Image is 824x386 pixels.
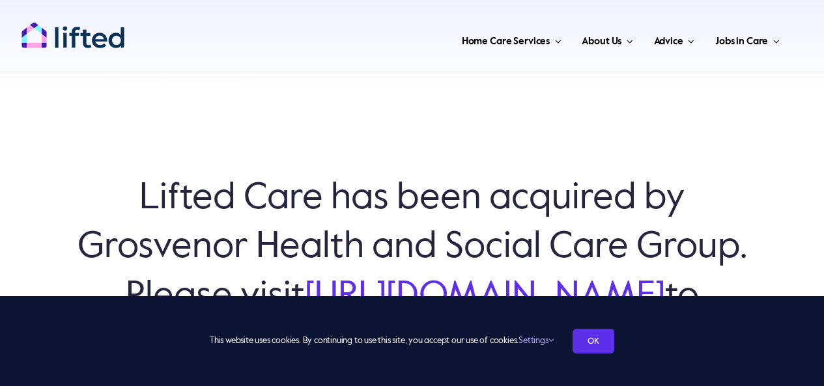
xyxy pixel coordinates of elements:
[711,20,784,59] a: Jobs in Care
[21,21,125,34] a: lifted-logo
[210,331,553,352] span: This website uses cookies. By continuing to use this site, you accept our use of cookies.
[458,20,565,59] a: Home Care Services
[305,279,665,315] a: [URL][DOMAIN_NAME]
[65,174,759,370] h6: Lifted Care has been acquired by Grosvenor Health and Social Care Group. Please visit to arrange ...
[573,329,614,353] a: OK
[578,20,636,59] a: About Us
[462,31,550,52] span: Home Care Services
[654,31,683,52] span: Advice
[715,31,768,52] span: Jobs in Care
[519,337,553,345] a: Settings
[650,20,698,59] a: Advice
[154,20,784,59] nav: Main Menu
[582,31,621,52] span: About Us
